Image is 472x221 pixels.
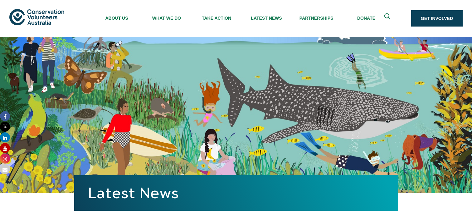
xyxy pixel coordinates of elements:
[291,16,341,21] span: Partnerships
[341,16,391,21] span: Donate
[92,16,142,21] span: About Us
[411,10,463,27] a: Get Involved
[9,9,64,25] img: logo.svg
[142,16,192,21] span: What We Do
[88,184,384,201] h1: Latest News
[192,16,241,21] span: Take Action
[381,11,396,26] button: Expand search box Close search box
[241,16,291,21] span: Latest News
[384,13,392,24] span: Expand search box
